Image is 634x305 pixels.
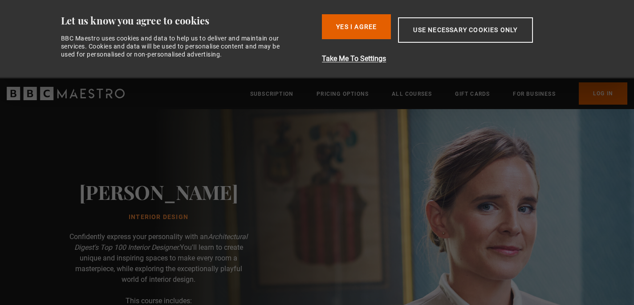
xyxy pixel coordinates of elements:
a: All Courses [392,89,432,98]
div: BBC Maestro uses cookies and data to help us to deliver and maintain our services. Cookies and da... [61,34,290,59]
a: Log In [579,82,627,105]
h2: [PERSON_NAME] [79,180,238,203]
p: Confidently express your personality with an You'll learn to create unique and inspiring spaces t... [69,232,248,285]
a: For business [513,89,555,98]
a: Gift Cards [455,89,490,98]
svg: BBC Maestro [7,87,125,100]
a: Pricing Options [317,89,369,98]
a: Subscription [250,89,293,98]
div: Let us know you agree to cookies [61,14,315,27]
button: Use necessary cookies only [398,17,532,43]
nav: Primary [250,82,627,105]
button: Take Me To Settings [322,53,580,64]
button: Yes I Agree [322,14,391,39]
h1: Interior Design [79,214,238,221]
